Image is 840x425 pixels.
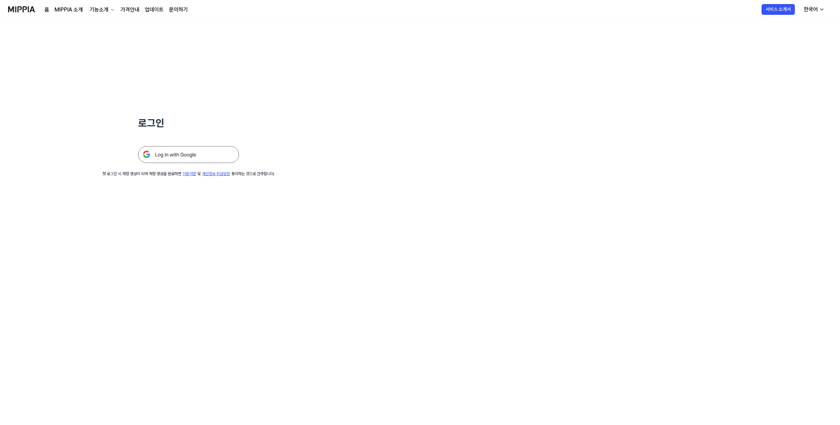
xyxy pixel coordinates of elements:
a: 이용약관 [182,171,196,176]
div: 첫 로그인 시 계정 생성이 되며 계정 생성을 완료하면 및 동의하는 것으로 간주합니다. [102,171,275,177]
button: 서비스 소개서 [762,4,795,15]
a: 홈 [44,6,49,14]
div: 한국어 [802,5,819,13]
h1: 로그인 [138,116,239,130]
button: 기능소개 [88,6,115,14]
a: 가격안내 [121,6,139,14]
button: 한국어 [798,3,829,16]
div: 기능소개 [88,6,110,14]
a: 업데이트 [145,6,164,14]
a: 문의하기 [169,6,188,14]
a: MIPPIA 소개 [55,6,83,14]
img: 구글 로그인 버튼 [138,146,239,163]
a: 개인정보 취급방침 [202,171,230,176]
